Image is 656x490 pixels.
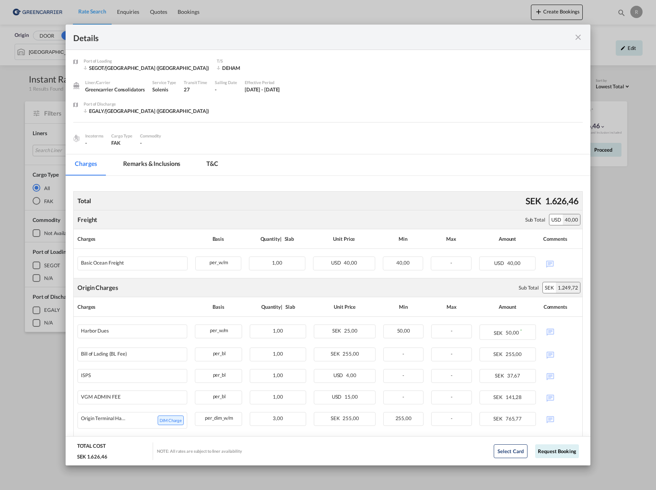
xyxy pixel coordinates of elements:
[77,453,107,460] div: SEK 1.626,46
[184,86,207,93] div: 27
[332,394,344,400] span: USD
[451,328,453,334] span: -
[195,369,242,379] div: per_bl
[85,139,104,146] div: -
[66,25,590,465] md-dialog: Port of Loading ...
[539,229,582,249] th: Comments
[540,297,582,317] th: Comments
[85,86,145,93] div: Greencarrier Consolidators
[140,140,142,146] span: -
[72,134,81,142] img: cargo.png
[506,330,519,336] span: 50,00
[333,372,345,378] span: USD
[451,372,453,378] span: -
[343,351,359,357] span: 255,00
[563,214,580,225] div: 40,00
[543,282,556,293] div: SEK
[314,301,376,313] div: Unit Price
[495,372,506,379] span: SEK
[493,351,504,357] span: SEK
[383,233,424,245] div: Min
[195,412,242,422] div: per_dim_w/m
[195,348,242,358] div: per_bl
[81,260,124,266] div: Basic Ocean Freight
[331,351,342,357] span: SEK
[84,58,209,65] div: Port of Loading
[77,283,118,292] div: Origin Charges
[81,351,127,357] div: Bill of Lading (BL Fee)
[450,260,452,266] span: -
[431,301,471,313] div: Max
[152,79,176,86] div: Service Type
[77,233,188,245] div: Charges
[111,132,132,139] div: Cargo Type
[397,328,410,334] span: 50,00
[273,372,283,378] span: 1,00
[76,195,93,207] div: Total
[215,86,237,93] div: -
[507,372,521,379] span: 37,67
[332,328,343,334] span: SEK
[195,391,242,401] div: per_bl
[152,86,168,93] span: Solenis
[544,348,579,361] div: No Comments Available
[81,394,121,400] div: VGM ADMIN FEE
[217,65,278,71] div: DEHAM
[525,216,545,223] div: Sub Total
[549,214,563,225] div: USD
[245,79,280,86] div: Effective Period
[77,215,97,224] div: Freight
[543,257,579,270] div: No Comments Available
[81,372,91,378] div: ISPS
[506,351,522,357] span: 255,00
[77,301,187,313] div: Charges
[543,193,580,209] div: 1.626,46
[544,412,579,425] div: No Comments Available
[344,260,357,266] span: 40,00
[217,58,278,65] div: T/S
[544,369,579,382] div: No Comments Available
[544,324,579,338] div: No Comments Available
[140,132,161,139] div: Commodity
[524,193,543,209] div: SEK
[273,415,283,421] span: 3,00
[451,394,453,400] span: -
[85,132,104,139] div: Incoterms
[245,86,280,93] div: 20 Dec 2024 - 31 Dec 2025
[383,301,424,313] div: Min
[535,444,579,458] button: Request Booking
[273,328,283,334] span: 1,00
[73,32,532,42] div: Details
[273,394,283,400] span: 1,00
[249,233,305,245] div: Quantity | Slab
[343,415,359,421] span: 255,00
[519,284,539,291] div: Sub Total
[215,79,237,86] div: Sailing Date
[506,394,522,400] span: 141,28
[313,233,375,245] div: Unit Price
[507,260,521,266] span: 40,00
[84,108,209,114] div: EGALY/Alexandria (El Iskandariya)
[158,416,184,425] span: DIM Charge
[331,415,342,421] span: SEK
[344,394,358,400] span: 15,00
[431,233,471,245] div: Max
[85,79,145,86] div: Liner/Carrier
[544,391,579,404] div: No Comments Available
[494,444,527,458] button: Select Card
[493,394,504,400] span: SEK
[396,415,412,421] span: 255,00
[494,260,506,266] span: USD
[479,233,536,245] div: Amount
[506,416,522,422] span: 765,77
[402,394,404,400] span: -
[157,448,242,454] div: NOTE: All rates are subject to liner availability
[84,101,209,108] div: Port of Discharge
[494,330,505,336] span: SEK
[114,154,190,175] md-tab-item: Remarks & Inclusions
[77,442,106,453] div: TOTAL COST
[480,301,536,313] div: Amount
[197,154,227,175] md-tab-item: T&C
[574,33,583,42] md-icon: icon-close fg-AAA8AD m-0 cursor
[195,233,241,245] div: Basis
